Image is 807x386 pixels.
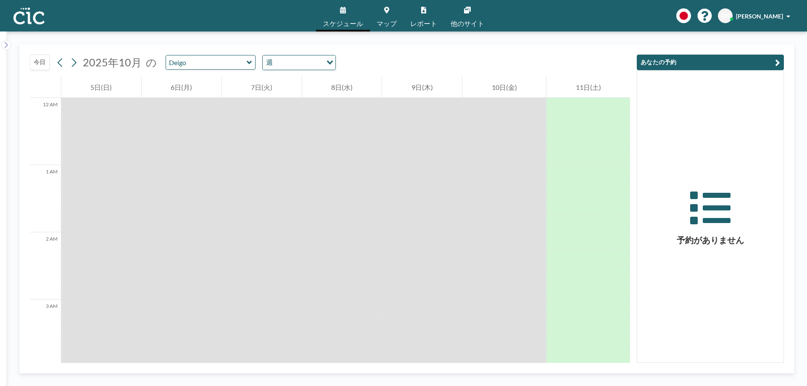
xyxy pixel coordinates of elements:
[275,57,322,68] input: Search for option
[462,77,546,98] div: 10日(金)
[146,56,157,69] span: の
[222,77,302,98] div: 7日(火)
[382,77,462,98] div: 9日(木)
[30,98,61,165] div: 12 AM
[263,55,335,70] div: Search for option
[637,235,783,245] h3: 予約がありません
[13,8,45,24] img: organization-logo
[61,77,141,98] div: 5日(日)
[30,299,61,367] div: 3 AM
[142,77,222,98] div: 6日(月)
[323,20,363,27] span: スケジュール
[721,12,730,20] span: RN
[166,55,247,69] input: Deigo
[637,55,784,70] button: あなたの予約
[451,20,484,27] span: 他のサイト
[264,57,274,68] span: 週
[377,20,397,27] span: マップ
[30,232,61,299] div: 2 AM
[736,13,783,20] span: [PERSON_NAME]
[30,165,61,232] div: 1 AM
[302,77,382,98] div: 8日(水)
[83,56,142,68] span: 2025年10月
[410,20,437,27] span: レポート
[30,55,50,70] button: 今日
[546,77,630,98] div: 11日(土)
